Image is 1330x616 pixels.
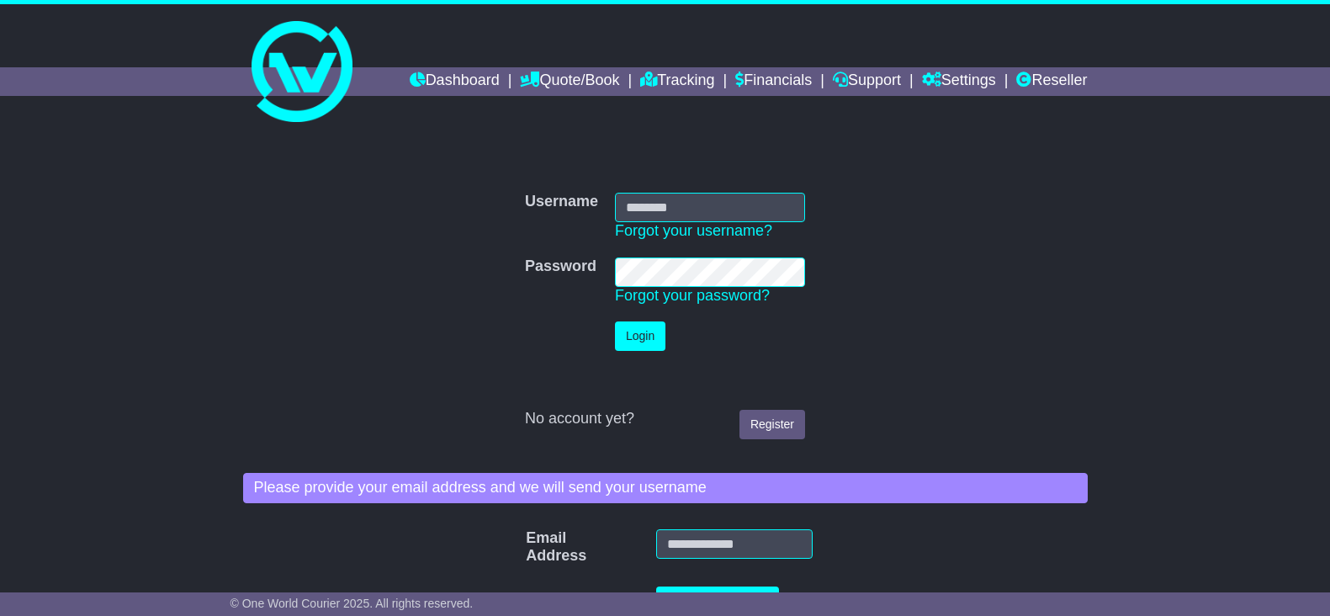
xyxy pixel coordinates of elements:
button: Recover Username [656,587,780,616]
a: Register [739,410,805,439]
label: Password [525,258,596,276]
a: Settings [922,67,996,96]
a: Forgot your username? [615,222,772,239]
label: Username [525,193,598,211]
div: No account yet? [525,410,805,428]
a: Tracking [640,67,714,96]
a: Quote/Book [520,67,619,96]
a: Reseller [1016,67,1087,96]
button: Login [615,321,665,351]
div: Please provide your email address and we will send your username [243,473,1088,503]
a: Dashboard [410,67,500,96]
a: Forgot your password? [615,287,770,304]
label: Email Address [517,529,548,566]
a: Support [833,67,901,96]
a: Financials [735,67,812,96]
span: © One World Courier 2025. All rights reserved. [230,597,474,610]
